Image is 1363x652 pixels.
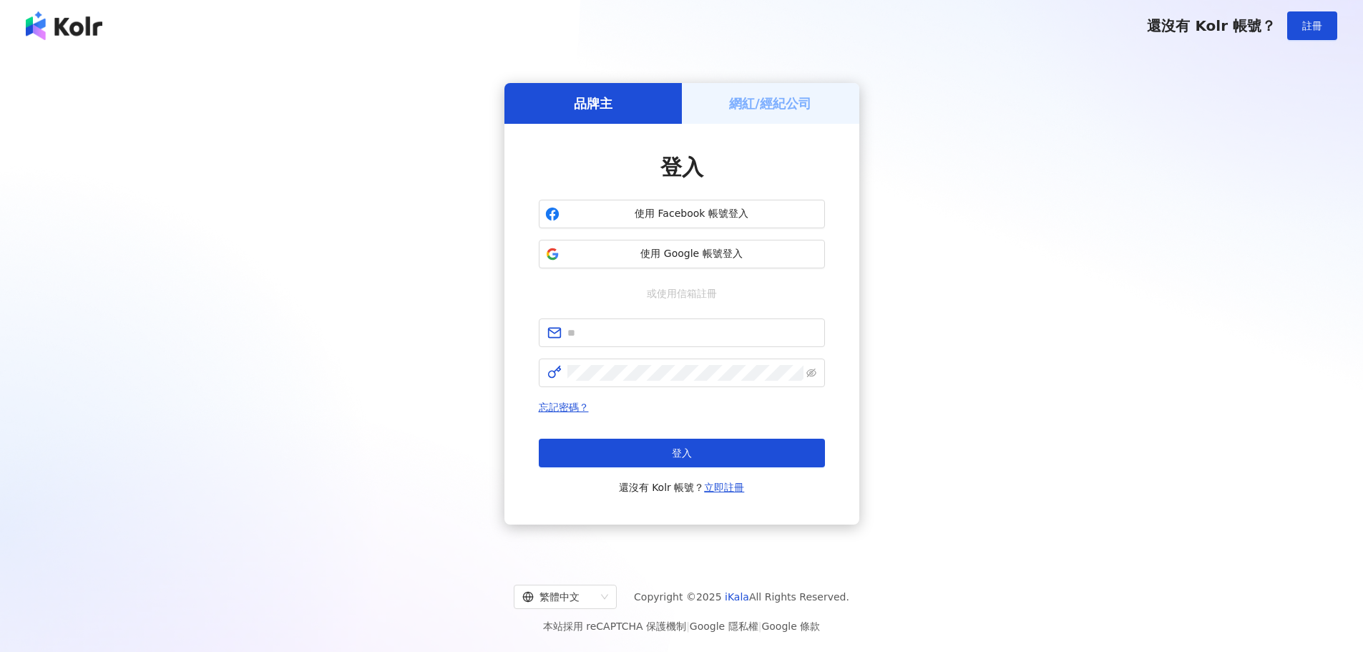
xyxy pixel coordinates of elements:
[634,588,849,605] span: Copyright © 2025 All Rights Reserved.
[539,240,825,268] button: 使用 Google 帳號登入
[758,621,762,632] span: |
[574,94,612,112] h5: 品牌主
[729,94,811,112] h5: 網紅/經紀公司
[690,621,758,632] a: Google 隱私權
[686,621,690,632] span: |
[543,618,820,635] span: 本站採用 reCAPTCHA 保護機制
[1287,11,1337,40] button: 註冊
[539,439,825,467] button: 登入
[619,479,745,496] span: 還沒有 Kolr 帳號？
[672,447,692,459] span: 登入
[761,621,820,632] a: Google 條款
[539,200,825,228] button: 使用 Facebook 帳號登入
[660,155,703,180] span: 登入
[704,482,744,493] a: 立即註冊
[539,402,589,413] a: 忘記密碼？
[565,247,819,261] span: 使用 Google 帳號登入
[26,11,102,40] img: logo
[806,368,816,378] span: eye-invisible
[1147,17,1276,34] span: 還沒有 Kolr 帳號？
[522,585,595,608] div: 繁體中文
[725,591,749,603] a: iKala
[565,207,819,221] span: 使用 Facebook 帳號登入
[637,286,727,301] span: 或使用信箱註冊
[1302,20,1322,31] span: 註冊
